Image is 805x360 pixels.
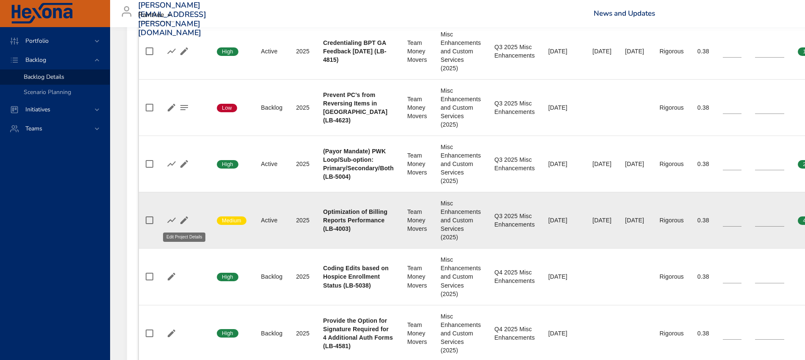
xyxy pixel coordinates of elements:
[660,216,684,224] div: Rigorous
[697,103,709,112] div: 0.38
[217,217,246,224] span: Medium
[261,103,282,112] div: Backlog
[625,47,646,55] div: [DATE]
[548,329,579,338] div: [DATE]
[19,105,57,114] span: Initiatives
[296,272,310,281] div: 2025
[296,103,310,112] div: 2025
[261,329,282,338] div: Backlog
[296,160,310,168] div: 2025
[217,273,238,281] span: High
[697,272,709,281] div: 0.38
[10,3,74,24] img: Hexona
[323,317,393,349] b: Provide the Option for Signature Required for 4 Additional Auth Forms (LB-4581)
[660,47,684,55] div: Rigorous
[495,268,535,285] div: Q4 2025 Misc Enhancements
[407,95,427,120] div: Team Money Movers
[178,45,191,58] button: Edit Project Details
[165,45,178,58] button: Show Burnup
[261,160,282,168] div: Active
[592,216,611,224] div: [DATE]
[407,264,427,289] div: Team Money Movers
[217,161,238,168] span: High
[440,30,481,72] div: Misc Enhancements and Custom Services (2025)
[548,160,579,168] div: [DATE]
[660,103,684,112] div: Rigorous
[19,56,53,64] span: Backlog
[594,8,655,18] a: News and Updates
[296,329,310,338] div: 2025
[495,325,535,342] div: Q4 2025 Misc Enhancements
[261,47,282,55] div: Active
[548,47,579,55] div: [DATE]
[625,160,646,168] div: [DATE]
[660,160,684,168] div: Rigorous
[440,312,481,354] div: Misc Enhancements and Custom Services (2025)
[323,148,394,180] b: (Payor Mandate) PWK Loop/Sub-option: Primary/Secondary/Both (LB-5004)
[24,73,64,81] span: Backlog Details
[548,272,579,281] div: [DATE]
[625,216,646,224] div: [DATE]
[407,321,427,346] div: Team Money Movers
[217,48,238,55] span: High
[24,88,71,96] span: Scenario Planning
[495,43,535,60] div: Q3 2025 Misc Enhancements
[697,160,709,168] div: 0.38
[660,329,684,338] div: Rigorous
[323,91,387,124] b: Prevent PC's from Reversing Items in [GEOGRAPHIC_DATA] (LB-4623)
[697,47,709,55] div: 0.38
[495,155,535,172] div: Q3 2025 Misc Enhancements
[440,199,481,241] div: Misc Enhancements and Custom Services (2025)
[165,270,178,283] button: Edit Project Details
[19,125,49,133] span: Teams
[440,143,481,185] div: Misc Enhancements and Custom Services (2025)
[440,255,481,298] div: Misc Enhancements and Custom Services (2025)
[165,158,178,170] button: Show Burnup
[697,216,709,224] div: 0.38
[323,208,387,232] b: Optimization of Billing Reports Performance (LB-4003)
[495,212,535,229] div: Q3 2025 Misc Enhancements
[261,272,282,281] div: Backlog
[660,272,684,281] div: Rigorous
[296,47,310,55] div: 2025
[548,103,579,112] div: [DATE]
[178,101,191,114] button: Project Notes
[178,158,191,170] button: Edit Project Details
[697,329,709,338] div: 0.38
[296,216,310,224] div: 2025
[323,39,387,63] b: Credentialing BPT GA Feedback [DATE] (LB-4815)
[407,208,427,233] div: Team Money Movers
[407,151,427,177] div: Team Money Movers
[138,8,174,22] div: Raintree
[217,330,238,337] span: High
[165,101,178,114] button: Edit Project Details
[592,160,611,168] div: [DATE]
[165,327,178,340] button: Edit Project Details
[165,214,178,227] button: Show Burnup
[548,216,579,224] div: [DATE]
[323,265,389,288] b: Coding Edits based on Hospice Enrollment Status (LB-5038)
[440,86,481,129] div: Misc Enhancements and Custom Services (2025)
[407,39,427,64] div: Team Money Movers
[261,216,282,224] div: Active
[19,37,55,45] span: Portfolio
[138,1,206,37] h3: [PERSON_NAME][EMAIL_ADDRESS][PERSON_NAME][DOMAIN_NAME]
[217,104,237,112] span: Low
[495,99,535,116] div: Q3 2025 Misc Enhancements
[592,47,611,55] div: [DATE]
